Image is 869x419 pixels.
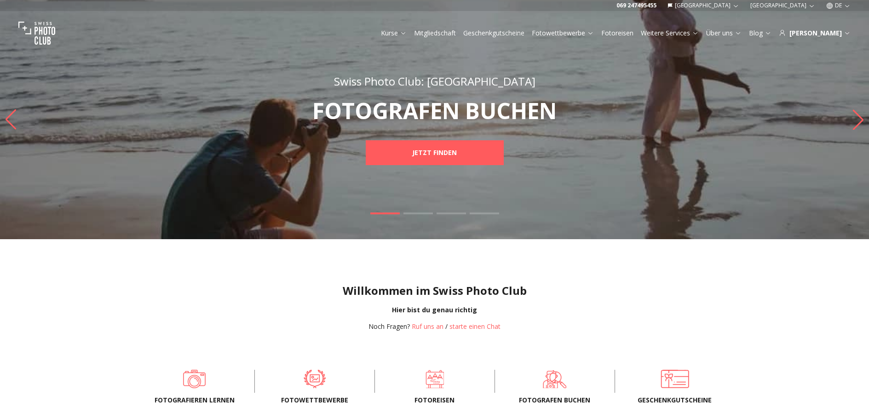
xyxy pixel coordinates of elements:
[390,396,480,405] span: Fotoreisen
[630,396,720,405] span: Geschenkgutscheine
[460,27,528,40] button: Geschenkgutscheine
[410,27,460,40] button: Mitgliedschaft
[745,27,775,40] button: Blog
[601,29,633,38] a: Fotoreisen
[334,74,535,89] span: Swiss Photo Club: [GEOGRAPHIC_DATA]
[510,370,600,388] a: FOTOGRAFEN BUCHEN
[412,148,457,157] b: JETZT FINDEN
[368,322,501,331] div: /
[270,370,360,388] a: Fotowettbewerbe
[412,322,443,331] a: Ruf uns an
[702,27,745,40] button: Über uns
[598,27,637,40] button: Fotoreisen
[368,322,410,331] span: Noch Fragen?
[18,15,55,52] img: Swiss photo club
[273,100,597,122] p: FOTOGRAFEN BUCHEN
[414,29,456,38] a: Mitgliedschaft
[270,396,360,405] span: Fotowettbewerbe
[749,29,771,38] a: Blog
[779,29,851,38] div: [PERSON_NAME]
[381,29,407,38] a: Kurse
[7,305,862,315] div: Hier bist du genau richtig
[706,29,742,38] a: Über uns
[377,27,410,40] button: Kurse
[641,29,699,38] a: Weitere Services
[150,370,240,388] a: Fotografieren lernen
[7,283,862,298] h1: Willkommen im Swiss Photo Club
[532,29,594,38] a: Fotowettbewerbe
[616,2,656,9] a: 069 247495455
[637,27,702,40] button: Weitere Services
[366,140,504,165] a: JETZT FINDEN
[510,396,600,405] span: FOTOGRAFEN BUCHEN
[449,322,501,331] button: starte einen Chat
[630,370,720,388] a: Geschenkgutscheine
[390,370,480,388] a: Fotoreisen
[463,29,524,38] a: Geschenkgutscheine
[150,396,240,405] span: Fotografieren lernen
[528,27,598,40] button: Fotowettbewerbe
